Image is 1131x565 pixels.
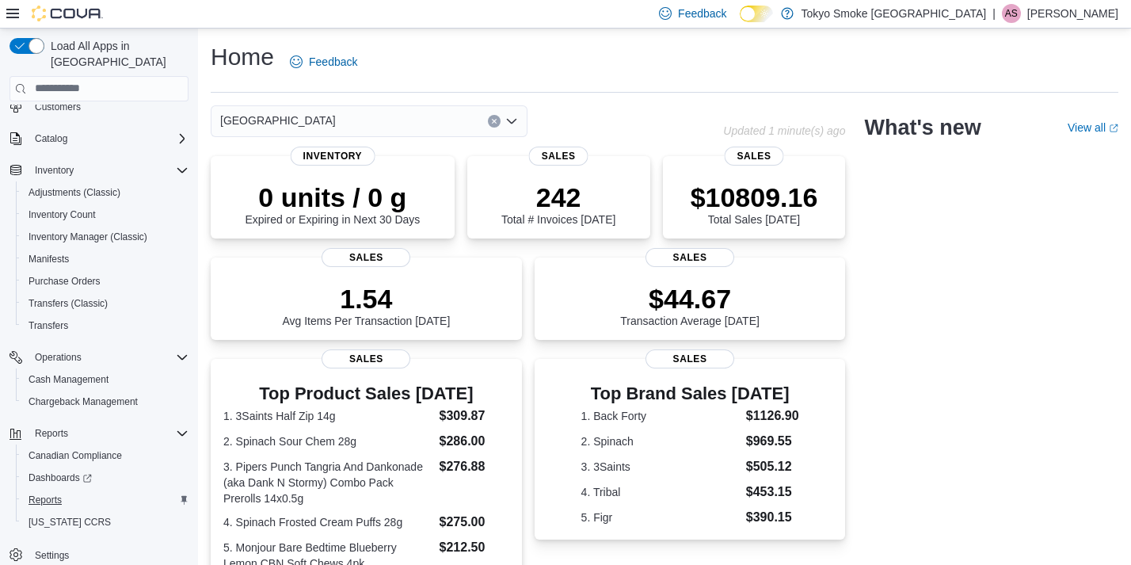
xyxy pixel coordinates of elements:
[746,457,799,476] dd: $505.12
[1109,124,1118,133] svg: External link
[22,491,188,510] span: Reports
[645,349,734,368] span: Sales
[220,111,336,130] span: [GEOGRAPHIC_DATA]
[3,128,195,150] button: Catalog
[309,54,357,70] span: Feedback
[35,351,82,364] span: Operations
[22,370,188,389] span: Cash Management
[581,408,740,424] dt: 1. Back Forty
[223,408,433,424] dt: 1. 3Saints Half Zip 14g
[1068,121,1118,134] a: View allExternal link
[16,270,195,292] button: Purchase Orders
[723,124,845,137] p: Updated 1 minute(s) ago
[802,4,987,23] p: Tokyo Smoke [GEOGRAPHIC_DATA]
[16,391,195,413] button: Chargeback Management
[645,248,734,267] span: Sales
[29,297,108,310] span: Transfers (Classic)
[22,227,154,246] a: Inventory Manager (Classic)
[22,446,128,465] a: Canadian Compliance
[22,446,188,465] span: Canadian Compliance
[29,516,111,529] span: [US_STATE] CCRS
[22,205,188,224] span: Inventory Count
[35,101,81,113] span: Customers
[691,181,818,213] p: $10809.16
[22,370,115,389] a: Cash Management
[581,384,799,403] h3: Top Brand Sales [DATE]
[16,467,195,489] a: Dashboards
[22,272,107,291] a: Purchase Orders
[16,204,195,226] button: Inventory Count
[1002,4,1021,23] div: Ashlee Swarath
[35,164,74,177] span: Inventory
[22,227,188,246] span: Inventory Manager (Classic)
[620,283,760,327] div: Transaction Average [DATE]
[440,538,509,557] dd: $212.50
[16,181,195,204] button: Adjustments (Classic)
[16,368,195,391] button: Cash Management
[3,422,195,445] button: Reports
[44,38,188,70] span: Load All Apps in [GEOGRAPHIC_DATA]
[22,513,188,532] span: Washington CCRS
[35,427,68,440] span: Reports
[211,41,274,73] h1: Home
[440,457,509,476] dd: $276.88
[22,316,188,335] span: Transfers
[29,471,92,484] span: Dashboards
[29,395,138,408] span: Chargeback Management
[746,483,799,502] dd: $453.15
[740,6,773,22] input: Dark Mode
[440,407,509,426] dd: $309.87
[282,283,450,327] div: Avg Items Per Transaction [DATE]
[3,346,195,368] button: Operations
[223,433,433,449] dt: 2. Spinach Sour Chem 28g
[678,6,726,21] span: Feedback
[746,508,799,527] dd: $390.15
[16,445,195,467] button: Canadian Compliance
[29,424,74,443] button: Reports
[3,95,195,118] button: Customers
[581,459,740,475] dt: 3. 3Saints
[22,272,188,291] span: Purchase Orders
[22,250,188,269] span: Manifests
[29,161,188,180] span: Inventory
[529,147,588,166] span: Sales
[22,316,74,335] a: Transfers
[16,489,195,511] button: Reports
[245,181,420,226] div: Expired or Expiring in Next 30 Days
[440,432,509,451] dd: $286.00
[29,348,88,367] button: Operations
[29,97,188,116] span: Customers
[245,181,420,213] p: 0 units / 0 g
[22,392,144,411] a: Chargeback Management
[29,544,188,564] span: Settings
[16,226,195,248] button: Inventory Manager (Classic)
[581,484,740,500] dt: 4. Tribal
[864,115,981,140] h2: What's new
[22,183,127,202] a: Adjustments (Classic)
[223,459,433,506] dt: 3. Pipers Punch Tangria And Dankonade (aka Dank N Stormy) Combo Pack Prerolls 14x0.5g
[1027,4,1118,23] p: [PERSON_NAME]
[29,208,96,221] span: Inventory Count
[22,392,188,411] span: Chargeback Management
[22,491,68,510] a: Reports
[29,231,147,243] span: Inventory Manager (Classic)
[291,147,375,166] span: Inventory
[581,510,740,525] dt: 5. Figr
[22,205,102,224] a: Inventory Count
[29,253,69,265] span: Manifests
[322,349,410,368] span: Sales
[22,468,188,487] span: Dashboards
[29,494,62,506] span: Reports
[620,283,760,315] p: $44.67
[22,468,98,487] a: Dashboards
[29,373,109,386] span: Cash Management
[16,511,195,533] button: [US_STATE] CCRS
[505,115,518,128] button: Open list of options
[322,248,410,267] span: Sales
[29,424,188,443] span: Reports
[740,22,741,23] span: Dark Mode
[35,132,67,145] span: Catalog
[32,6,103,21] img: Cova
[29,546,75,565] a: Settings
[16,248,195,270] button: Manifests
